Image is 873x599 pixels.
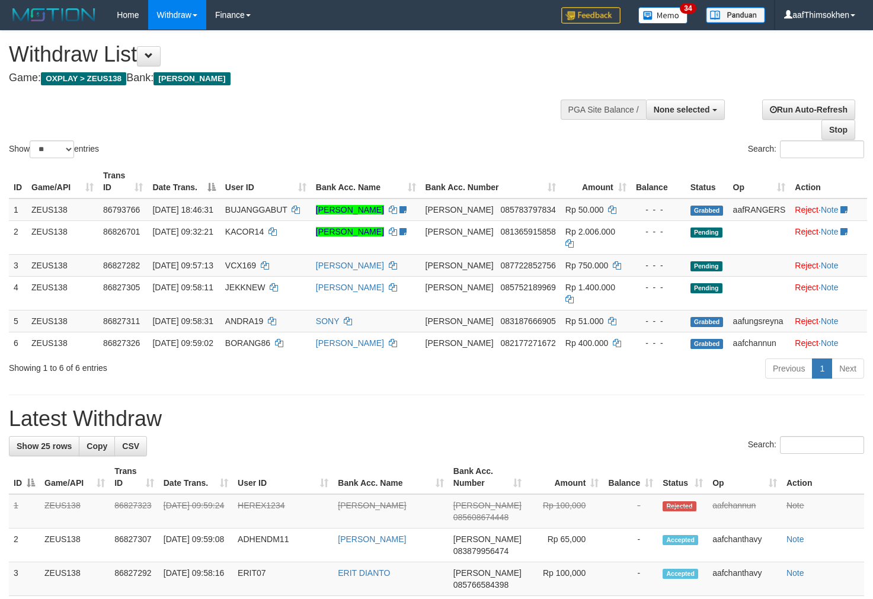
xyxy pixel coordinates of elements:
span: Copy [87,441,107,451]
a: Reject [795,261,818,270]
label: Search: [748,436,864,454]
td: ZEUS138 [27,332,98,354]
span: [DATE] 09:59:02 [152,338,213,348]
div: - - - [636,204,681,216]
th: User ID: activate to sort column ascending [233,460,333,494]
td: Rp 100,000 [526,494,603,528]
th: Action [790,165,867,198]
span: BORANG86 [225,338,270,348]
td: 3 [9,254,27,276]
span: [DATE] 09:58:31 [152,316,213,326]
img: Button%20Memo.svg [638,7,688,24]
td: 5 [9,310,27,332]
td: 86827323 [110,494,159,528]
a: Note [786,568,804,578]
td: aafchanthavy [708,562,782,596]
td: aafRANGERS [728,198,791,221]
input: Search: [780,436,864,454]
span: Copy 085608674448 to clipboard [453,512,509,522]
th: Date Trans.: activate to sort column ascending [159,460,233,494]
td: ADHENDM11 [233,528,333,562]
a: Note [821,316,839,326]
span: Grabbed [690,339,724,349]
td: 1 [9,494,40,528]
th: Bank Acc. Number: activate to sort column ascending [449,460,526,494]
a: [PERSON_NAME] [338,501,406,510]
a: Note [786,501,804,510]
td: aafungsreyna [728,310,791,332]
a: Note [821,261,839,270]
button: None selected [646,100,725,120]
span: Copy 087722852756 to clipboard [500,261,555,270]
td: HEREX1234 [233,494,333,528]
span: Show 25 rows [17,441,72,451]
span: [DATE] 09:32:21 [152,227,213,236]
label: Show entries [9,140,99,158]
span: Rp 2.006.000 [565,227,615,236]
th: Game/API: activate to sort column ascending [40,460,110,494]
span: 86827305 [103,283,140,292]
th: Date Trans.: activate to sort column descending [148,165,220,198]
td: aafchannun [708,494,782,528]
th: Balance [631,165,686,198]
span: VCX169 [225,261,256,270]
span: Rp 750.000 [565,261,608,270]
td: 4 [9,276,27,310]
a: ERIT DIANTO [338,568,390,578]
span: Copy 085783797834 to clipboard [500,205,555,214]
span: Rp 1.400.000 [565,283,615,292]
th: ID: activate to sort column descending [9,460,40,494]
span: 34 [680,3,696,14]
span: ANDRA19 [225,316,264,326]
span: Pending [690,261,722,271]
img: MOTION_logo.png [9,6,99,24]
th: ID [9,165,27,198]
span: [DATE] 09:58:11 [152,283,213,292]
span: Grabbed [690,206,724,216]
h1: Withdraw List [9,43,570,66]
input: Search: [780,140,864,158]
td: 86827307 [110,528,159,562]
th: Op: activate to sort column ascending [708,460,782,494]
span: Accepted [663,535,698,545]
div: PGA Site Balance / [561,100,646,120]
td: ERIT07 [233,562,333,596]
span: Pending [690,228,722,238]
a: Reject [795,227,818,236]
td: · [790,198,867,221]
th: Balance: activate to sort column ascending [603,460,658,494]
a: [PERSON_NAME] [316,261,384,270]
span: BUJANGGABUT [225,205,287,214]
span: [PERSON_NAME] [426,283,494,292]
a: Next [832,358,864,379]
a: Note [821,205,839,214]
th: Amount: activate to sort column ascending [561,165,631,198]
th: Trans ID: activate to sort column ascending [98,165,148,198]
span: Copy 083187666905 to clipboard [500,316,555,326]
th: Op: activate to sort column ascending [728,165,791,198]
span: CSV [122,441,139,451]
td: 1 [9,198,27,221]
a: Show 25 rows [9,436,79,456]
td: aafchannun [728,332,791,354]
a: [PERSON_NAME] [316,283,384,292]
select: Showentries [30,140,74,158]
td: 2 [9,528,40,562]
div: - - - [636,260,681,271]
h4: Game: Bank: [9,72,570,84]
div: Showing 1 to 6 of 6 entries [9,357,355,374]
a: Reject [795,316,818,326]
span: Rp 51.000 [565,316,604,326]
span: OXPLAY > ZEUS138 [41,72,126,85]
label: Search: [748,140,864,158]
th: Action [782,460,864,494]
th: Status: activate to sort column ascending [658,460,708,494]
td: - [603,528,658,562]
td: 2 [9,220,27,254]
td: ZEUS138 [27,220,98,254]
a: Previous [765,358,813,379]
a: Reject [795,283,818,292]
span: Rejected [663,501,696,511]
th: Game/API: activate to sort column ascending [27,165,98,198]
span: Rp 50.000 [565,205,604,214]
